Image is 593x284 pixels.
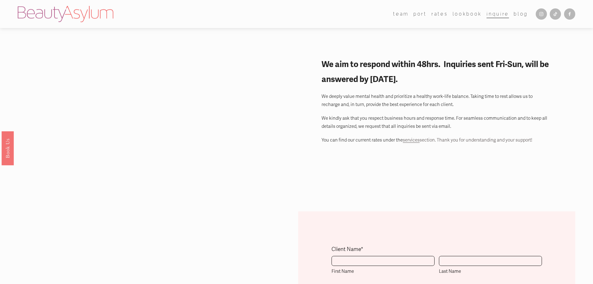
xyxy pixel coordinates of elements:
legend: Client Name [332,245,363,254]
a: port [413,9,427,18]
p: We kindly ask that you respect business hours and response time. For seamless communication and t... [322,114,552,131]
span: section. Thank you for understanding and your support! [420,137,532,143]
a: Facebook [564,8,575,20]
span: team [393,10,409,18]
img: Beauty Asylum | Bridal Hair &amp; Makeup Charlotte &amp; Atlanta [18,6,113,22]
a: Lookbook [453,9,482,18]
a: folder dropdown [393,9,409,18]
p: You can find our current rates under the [322,136,552,144]
span: First Name [332,267,435,275]
a: Inquire [487,9,509,18]
input: First Name [332,256,435,266]
a: services [403,137,420,143]
input: Last Name [439,256,542,266]
a: Book Us [2,131,14,165]
span: Last Name [439,267,542,275]
a: TikTok [550,8,561,20]
strong: We aim to respond within 48hrs. Inquiries sent Fri-Sun, will be answered by [DATE]. [322,59,550,84]
a: Blog [514,9,528,18]
a: Rates [431,9,448,18]
p: We deeply value mental health and prioritize a healthy work-life balance. Taking time to rest all... [322,92,552,109]
a: Instagram [536,8,547,20]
